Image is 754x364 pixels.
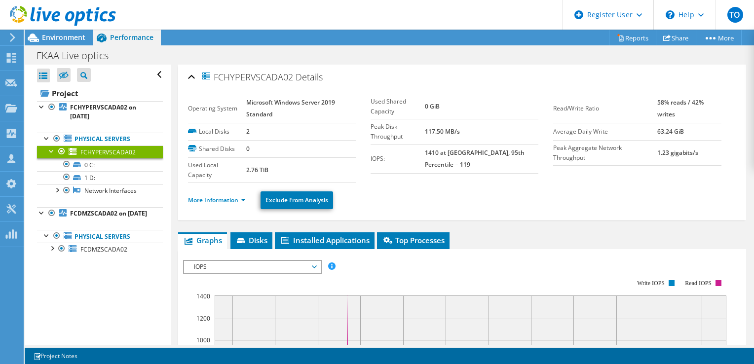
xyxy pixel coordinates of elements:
[183,235,222,245] span: Graphs
[70,103,136,120] b: FCHYPERVSCADA02 on [DATE]
[42,33,85,42] span: Environment
[246,127,250,136] b: 2
[425,148,525,169] b: 1410 at [GEOGRAPHIC_DATA], 95th Percentile = 119
[261,191,333,209] a: Exclude From Analysis
[37,207,163,220] a: FCDMZSCADA02 on [DATE]
[80,148,136,156] span: FCHYPERVSCADA02
[246,166,268,174] b: 2.76 TiB
[201,71,293,82] span: FCHYPERVSCADA02
[696,30,742,45] a: More
[685,280,712,287] text: Read IOPS
[553,127,657,137] label: Average Daily Write
[37,184,163,197] a: Network Interfaces
[27,350,84,362] a: Project Notes
[196,314,210,323] text: 1200
[425,102,440,110] b: 0 GiB
[37,101,163,123] a: FCHYPERVSCADA02 on [DATE]
[609,30,656,45] a: Reports
[37,171,163,184] a: 1 D:
[657,148,698,157] b: 1.23 gigabits/s
[246,145,250,153] b: 0
[188,127,246,137] label: Local Disks
[37,133,163,146] a: Physical Servers
[235,235,267,245] span: Disks
[196,292,210,300] text: 1400
[37,230,163,243] a: Physical Servers
[553,104,657,113] label: Read/Write Ratio
[637,280,665,287] text: Write IOPS
[188,196,246,204] a: More Information
[188,160,246,180] label: Used Local Capacity
[666,10,675,19] svg: \n
[32,50,124,61] h1: FKAA Live optics
[371,122,425,142] label: Peak Disk Throughput
[657,127,684,136] b: 63.24 GiB
[189,261,316,273] span: IOPS
[80,245,127,254] span: FCDMZSCADA02
[425,127,460,136] b: 117.50 MB/s
[246,98,335,118] b: Microsoft Windows Server 2019 Standard
[656,30,696,45] a: Share
[37,243,163,255] a: FCDMZSCADA02
[188,104,246,113] label: Operating System
[296,71,323,83] span: Details
[382,235,445,245] span: Top Processes
[196,336,210,344] text: 1000
[110,33,153,42] span: Performance
[371,154,425,164] label: IOPS:
[37,158,163,171] a: 0 C:
[280,235,370,245] span: Installed Applications
[188,144,246,154] label: Shared Disks
[70,209,147,218] b: FCDMZSCADA02 on [DATE]
[371,97,425,116] label: Used Shared Capacity
[37,85,163,101] a: Project
[727,7,743,23] span: TO
[37,146,163,158] a: FCHYPERVSCADA02
[553,143,657,163] label: Peak Aggregate Network Throughput
[657,98,704,118] b: 58% reads / 42% writes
